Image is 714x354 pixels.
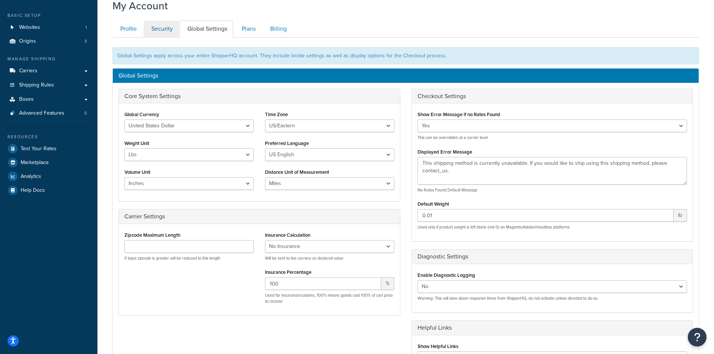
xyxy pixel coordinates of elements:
[124,213,394,220] h3: Carrier Settings
[6,142,92,155] a: Test Your Rates
[265,232,310,238] label: Insurance Calculation
[124,232,180,238] label: Zipcode Maximum Length
[6,34,92,48] li: Origins
[6,134,92,140] div: Resources
[418,112,500,117] label: Show Error Message if no Rates Found
[265,169,329,175] label: Distance Unit of Measurement
[418,93,687,100] h3: Checkout Settings
[6,106,92,120] a: Advanced Features 5
[418,201,449,207] label: Default Weight
[118,72,693,79] h3: Global Settings
[84,38,87,45] span: 3
[234,21,262,37] a: Plans
[124,255,254,261] p: If input zipcode is greater will be reduced to this length
[6,12,92,19] div: Basic Setup
[84,110,87,117] span: 5
[381,277,394,290] span: %
[21,173,41,180] span: Analytics
[124,112,159,117] label: Global Currency
[180,21,233,37] a: Global Settings
[85,24,87,31] span: 1
[674,209,687,222] span: lb
[265,255,394,261] p: Will be sent to live carriers as declared value
[265,140,309,146] label: Preferred Language
[418,157,687,185] textarea: This shipping method is currently unavailable. If you would like to ship using this shipping meth...
[418,324,687,331] h3: Helpful Links
[6,64,92,78] a: Carriers
[265,112,288,117] label: Time Zone
[6,56,92,62] div: Manage Shipping
[6,184,92,197] a: Help Docs
[418,224,687,230] p: Used only if product weight is left blank (not 0) on Magento/Adobe/Headless platforms
[688,328,707,347] button: Open Resource Center
[112,47,699,64] div: Global Settings apply across your entire ShipperHQ account. They include locale settings as well ...
[6,170,92,183] a: Analytics
[19,82,54,88] span: Shipping Rules
[265,269,311,275] label: Insurance Percentage
[6,78,92,92] a: Shipping Rules
[418,149,472,155] label: Displayed Error Message
[265,293,394,304] p: Used for insurance/customs, 100% means goods cost 100% of cart price to recover
[21,146,57,152] span: Test Your Rates
[19,38,36,45] span: Origins
[6,156,92,169] a: Marketplace
[6,34,92,48] a: Origins 3
[124,140,149,146] label: Weight Unit
[124,169,150,175] label: Volume Unit
[144,21,179,37] a: Security
[6,93,92,106] a: Boxes
[418,344,458,349] label: Show Helpful Links
[19,68,37,74] span: Carriers
[418,253,687,260] h3: Diagnostic Settings
[6,21,92,34] a: Websites 1
[418,135,687,140] p: This can be overridden at a carrier level
[19,96,34,103] span: Boxes
[418,272,475,278] label: Enable Diagnostic Logging
[112,21,143,37] a: Profile
[418,296,687,301] p: Warning: This will slow down response times from ShipperHQ, do not activate unless directed to do so
[6,106,92,120] li: Advanced Features
[21,187,45,194] span: Help Docs
[6,21,92,34] li: Websites
[124,93,394,100] h3: Core System Settings
[19,24,40,31] span: Websites
[21,160,49,166] span: Marketplace
[418,187,687,193] p: No Rates Found Default Message
[262,21,293,37] a: Billing
[19,110,64,117] span: Advanced Features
